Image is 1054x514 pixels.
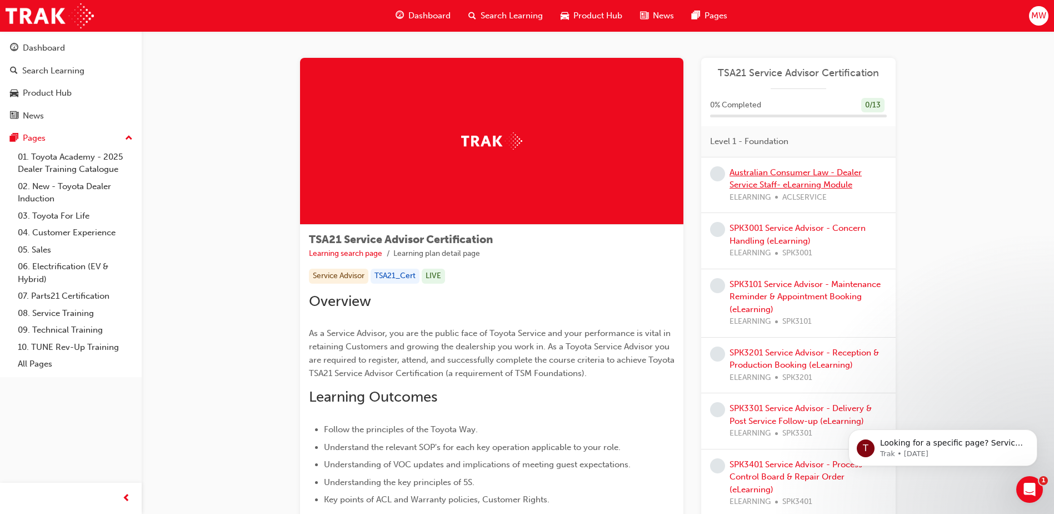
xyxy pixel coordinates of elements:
[23,132,46,145] div: Pages
[13,305,137,322] a: 08. Service Training
[782,247,812,260] span: SPK3001
[730,459,862,495] a: SPK3401 Service Advisor - Process Control Board & Repair Order (eLearning)
[705,9,727,22] span: Pages
[408,9,451,22] span: Dashboard
[309,233,493,246] span: TSA21 Service Advisor Certification
[710,458,725,473] span: learningRecordVerb_NONE-icon
[122,492,131,506] span: prev-icon
[10,43,18,53] span: guage-icon
[782,315,812,328] span: SPK3101
[481,9,543,22] span: Search Learning
[730,315,771,328] span: ELEARNING
[782,191,827,204] span: ACLSERVICE
[393,248,480,260] li: Learning plan detail page
[461,132,522,150] img: Trak
[13,224,137,241] a: 04. Customer Experience
[631,4,683,27] a: news-iconNews
[1016,476,1043,503] iframe: Intercom live chat
[710,278,725,293] span: learningRecordVerb_NONE-icon
[309,328,677,378] span: As a Service Advisor, you are the public face of Toyota Service and your performance is vital in ...
[730,247,771,260] span: ELEARNING
[13,339,137,356] a: 10. TUNE Rev-Up Training
[10,111,18,121] span: news-icon
[468,9,476,23] span: search-icon
[1039,476,1048,485] span: 1
[4,83,137,103] a: Product Hub
[730,403,872,426] a: SPK3301 Service Advisor - Delivery & Post Service Follow-up (eLearning)
[692,9,700,23] span: pages-icon
[4,106,137,126] a: News
[371,269,419,284] div: TSA21_Cert
[710,67,887,80] a: TSA21 Service Advisor Certification
[13,178,137,207] a: 02. New - Toyota Dealer Induction
[573,9,622,22] span: Product Hub
[832,406,1054,484] iframe: Intercom notifications message
[4,36,137,128] button: DashboardSearch LearningProduct HubNews
[13,258,137,288] a: 06. Electrification (EV & Hybrid)
[23,110,44,122] div: News
[730,279,881,314] a: SPK3101 Service Advisor - Maintenance Reminder & Appointment Booking (eLearning)
[683,4,736,27] a: pages-iconPages
[10,66,18,76] span: search-icon
[22,65,84,77] div: Search Learning
[396,9,404,23] span: guage-icon
[730,348,879,370] a: SPK3201 Service Advisor - Reception & Production Booking (eLearning)
[861,98,885,113] div: 0 / 13
[10,134,18,144] span: pages-icon
[710,222,725,237] span: learningRecordVerb_NONE-icon
[23,42,65,55] div: Dashboard
[13,207,137,225] a: 03. Toyota For Life
[782,372,812,384] span: SPK3201
[422,269,445,284] div: LIVE
[13,322,137,339] a: 09. Technical Training
[13,241,137,259] a: 05. Sales
[324,477,474,487] span: Understanding the key principles of 5S.
[324,459,631,469] span: Understanding of VOC updates and implications of meeting guest expectations.
[730,167,862,190] a: Australian Consumer Law - Dealer Service Staff- eLearning Module
[309,388,437,406] span: Learning Outcomes
[1031,9,1046,22] span: MW
[730,496,771,508] span: ELEARNING
[730,427,771,440] span: ELEARNING
[13,355,137,373] a: All Pages
[387,4,459,27] a: guage-iconDashboard
[1029,6,1048,26] button: MW
[710,166,725,181] span: learningRecordVerb_NONE-icon
[710,135,788,148] span: Level 1 - Foundation
[4,128,137,149] button: Pages
[552,4,631,27] a: car-iconProduct Hub
[4,61,137,81] a: Search Learning
[782,427,812,440] span: SPK3301
[309,249,382,258] a: Learning search page
[13,288,137,305] a: 07. Parts21 Certification
[459,4,552,27] a: search-iconSearch Learning
[4,38,137,58] a: Dashboard
[23,87,72,100] div: Product Hub
[10,88,18,98] span: car-icon
[6,3,94,28] img: Trak
[324,424,478,434] span: Follow the principles of the Toyota Way.
[324,495,550,505] span: Key points of ACL and Warranty policies, Customer Rights.
[782,496,812,508] span: SPK3401
[640,9,648,23] span: news-icon
[309,269,368,284] div: Service Advisor
[730,223,866,246] a: SPK3001 Service Advisor - Concern Handling (eLearning)
[710,99,761,112] span: 0 % Completed
[324,442,621,452] span: Understand the relevant SOP's for each key operation applicable to your role.
[561,9,569,23] span: car-icon
[653,9,674,22] span: News
[125,131,133,146] span: up-icon
[710,402,725,417] span: learningRecordVerb_NONE-icon
[309,293,371,310] span: Overview
[730,191,771,204] span: ELEARNING
[730,372,771,384] span: ELEARNING
[710,347,725,362] span: learningRecordVerb_NONE-icon
[13,149,137,178] a: 01. Toyota Academy - 2025 Dealer Training Catalogue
